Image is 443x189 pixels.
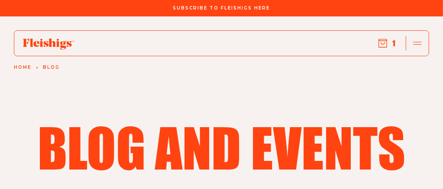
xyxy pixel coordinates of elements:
[14,65,31,70] a: Home
[173,6,270,11] span: Subscribe To Fleishigs Here
[35,120,409,174] h1: Blog and events
[43,65,60,70] a: Blog
[171,6,272,10] a: Subscribe To Fleishigs Here
[378,38,395,48] button: 1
